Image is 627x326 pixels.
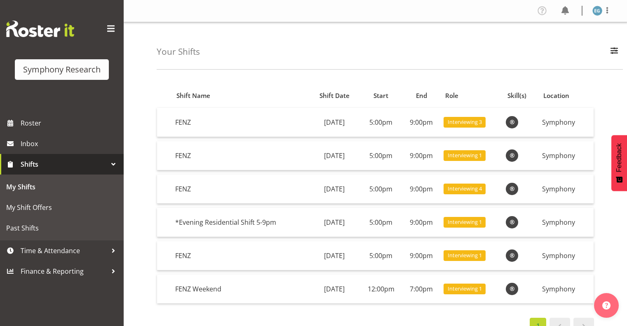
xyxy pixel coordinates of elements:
[172,241,310,270] td: FENZ
[172,141,310,170] td: FENZ
[309,241,359,270] td: [DATE]
[539,275,594,303] td: Symphony
[402,208,440,237] td: 9:00pm
[611,135,627,191] button: Feedback - Show survey
[6,21,74,37] img: Rosterit website logo
[319,91,350,100] span: Shift Date
[6,201,117,214] span: My Shift Offers
[21,137,120,150] span: Inbox
[21,158,107,170] span: Shifts
[539,241,594,270] td: Symphony
[539,108,594,137] td: Symphony
[373,91,388,100] span: Start
[21,117,120,129] span: Roster
[172,275,310,303] td: FENZ Weekend
[309,175,359,204] td: [DATE]
[6,181,117,193] span: My Shifts
[23,63,101,76] div: Symphony Research
[448,151,482,159] span: Interviewing 1
[543,91,569,100] span: Location
[602,301,611,310] img: help-xxl-2.png
[448,218,482,226] span: Interviewing 1
[309,275,359,303] td: [DATE]
[157,47,200,56] h4: Your Shifts
[416,91,427,100] span: End
[448,285,482,293] span: Interviewing 1
[309,141,359,170] td: [DATE]
[402,141,440,170] td: 9:00pm
[448,251,482,259] span: Interviewing 1
[360,275,403,303] td: 12:00pm
[402,175,440,204] td: 9:00pm
[448,185,482,193] span: Interviewing 4
[360,141,403,170] td: 5:00pm
[360,241,403,270] td: 5:00pm
[309,108,359,137] td: [DATE]
[176,91,210,100] span: Shift Name
[172,108,310,137] td: FENZ
[539,141,594,170] td: Symphony
[360,108,403,137] td: 5:00pm
[445,91,458,100] span: Role
[2,218,122,238] a: Past Shifts
[360,208,403,237] td: 5:00pm
[21,265,107,277] span: Finance & Reporting
[309,208,359,237] td: [DATE]
[539,208,594,237] td: Symphony
[606,43,623,61] button: Filter Employees
[402,241,440,270] td: 9:00pm
[21,244,107,257] span: Time & Attendance
[2,177,122,197] a: My Shifts
[402,108,440,137] td: 9:00pm
[2,197,122,218] a: My Shift Offers
[6,222,117,234] span: Past Shifts
[360,175,403,204] td: 5:00pm
[402,275,440,303] td: 7:00pm
[172,208,310,237] td: *Evening Residential Shift 5-9pm
[539,175,594,204] td: Symphony
[172,175,310,204] td: FENZ
[448,118,482,126] span: Interviewing 3
[507,91,526,100] span: Skill(s)
[615,143,623,172] span: Feedback
[592,6,602,16] img: evelyn-gray1866.jpg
